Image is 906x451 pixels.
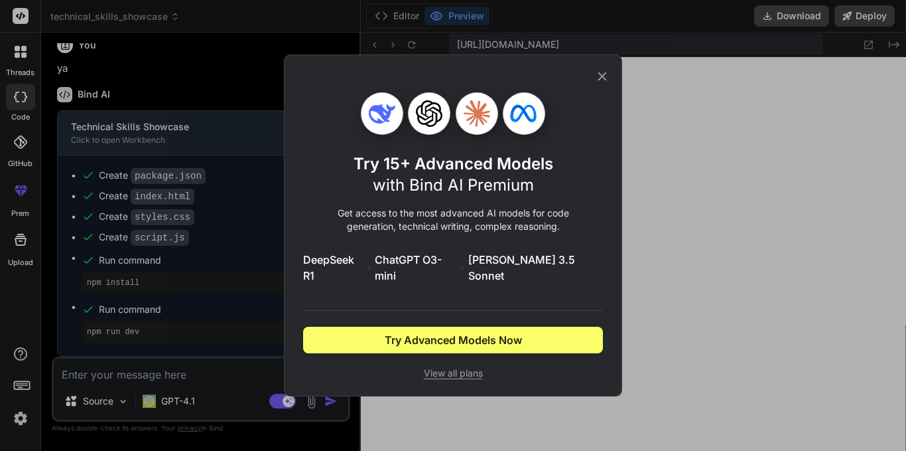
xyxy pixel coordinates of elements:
span: • [366,260,372,276]
span: DeepSeek R1 [303,252,363,284]
span: [PERSON_NAME] 3.5 Sonnet [468,252,603,284]
span: with Bind AI Premium [373,175,534,195]
span: ChatGPT O3-mini [375,252,457,284]
img: Deepseek [369,100,395,127]
h1: Try 15+ Advanced Models [354,153,553,196]
p: Get access to the most advanced AI models for code generation, technical writing, complex reasoning. [303,207,603,233]
span: • [460,260,466,276]
button: Try Advanced Models Now [303,327,603,353]
span: View all plans [303,367,603,380]
span: Try Advanced Models Now [385,332,522,348]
